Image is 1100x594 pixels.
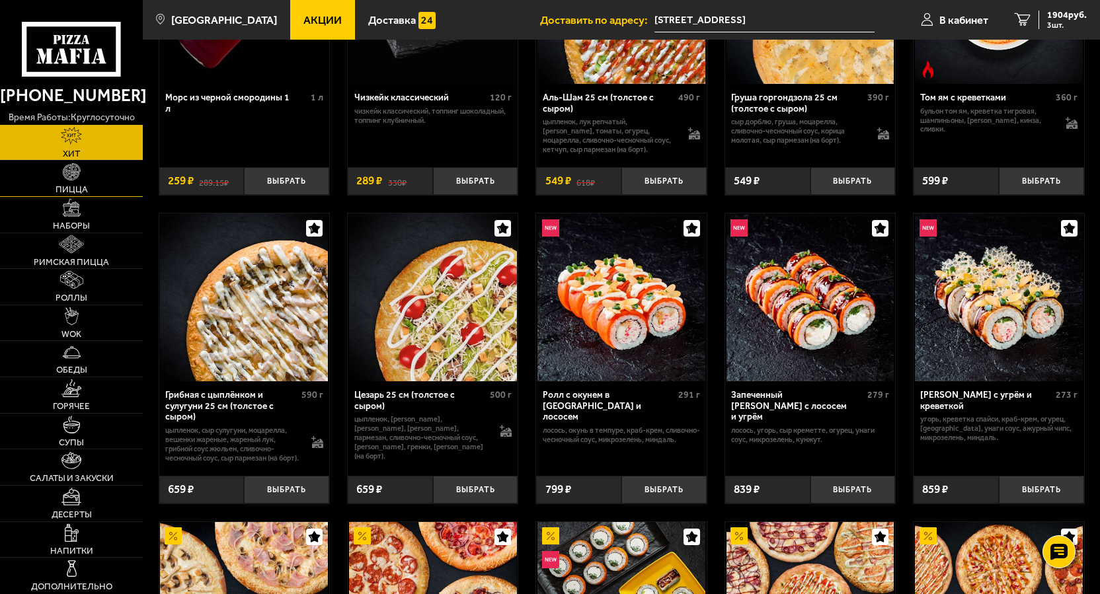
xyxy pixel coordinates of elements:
[922,484,948,495] span: 859 ₽
[34,258,109,266] span: Римская пицца
[165,426,299,463] p: цыпленок, сыр сулугуни, моцарелла, вешенки жареные, жареный лук, грибной соус Жюльен, сливочно-че...
[171,15,277,26] span: [GEOGRAPHIC_DATA]
[52,510,92,519] span: Десерты
[354,390,487,412] div: Цезарь 25 см (толстое с сыром)
[543,118,677,154] p: цыпленок, лук репчатый, [PERSON_NAME], томаты, огурец, моцарелла, сливочно-чесночный соус, кетчуп...
[1047,11,1087,20] span: 1904 руб.
[678,92,700,103] span: 490 г
[56,365,87,374] span: Обеды
[999,476,1084,503] button: Выбрать
[939,15,988,26] span: В кабинет
[59,438,84,447] span: Супы
[731,118,865,145] p: сыр дорблю, груша, моцарелла, сливочно-чесночный соус, корица молотая, сыр пармезан (на борт).
[61,330,81,338] span: WOK
[730,527,748,544] img: Акционный
[810,167,896,195] button: Выбрать
[30,474,114,482] span: Салаты и закуски
[168,175,194,186] span: 259 ₽
[920,93,1052,104] div: Том ям с креветками
[388,175,407,186] s: 330 ₽
[244,167,329,195] button: Выбрать
[354,107,512,126] p: Чизкейк классический, топпинг шоколадный, топпинг клубничный.
[354,415,489,461] p: цыпленок, [PERSON_NAME], [PERSON_NAME], [PERSON_NAME], пармезан, сливочно-чесночный соус, [PERSON...
[731,390,863,423] div: Запеченный [PERSON_NAME] с лососем и угрём
[160,213,328,381] img: Грибная с цыплёнком и сулугуни 25 см (толстое с сыром)
[168,484,194,495] span: 659 ₽
[418,12,436,29] img: 15daf4d41897b9f0e9f617042186c801.svg
[311,92,323,103] span: 1 л
[999,167,1084,195] button: Выбрать
[543,390,675,423] div: Ролл с окунем в [GEOGRAPHIC_DATA] и лососем
[621,476,707,503] button: Выбрать
[731,426,888,445] p: лосось, угорь, Сыр креметте, огурец, унаги соус, микрозелень, кунжут.
[576,175,595,186] s: 618 ₽
[1047,21,1087,29] span: 3 шт.
[920,527,937,544] img: Акционный
[920,61,937,78] img: Острое блюдо
[654,8,875,32] span: улица Циолковского, 10
[621,167,707,195] button: Выбрать
[920,415,1078,443] p: угорь, креветка спайси, краб-крем, огурец, [GEOGRAPHIC_DATA], унаги соус, ажурный чипс, микрозеле...
[53,221,90,230] span: Наборы
[725,213,895,381] a: НовинкаЗапеченный ролл Гурмэ с лососем и угрём
[730,219,748,237] img: Новинка
[734,484,760,495] span: 839 ₽
[540,15,654,26] span: Доставить по адресу:
[303,15,342,26] span: Акции
[56,293,87,302] span: Роллы
[536,213,706,381] a: НовинкаРолл с окунем в темпуре и лососем
[545,175,571,186] span: 549 ₽
[914,213,1083,381] a: НовинкаРолл Калипсо с угрём и креветкой
[490,389,512,400] span: 500 г
[354,527,371,544] img: Акционный
[165,527,182,544] img: Акционный
[678,389,700,400] span: 291 г
[165,390,297,423] div: Грибная с цыплёнком и сулугуни 25 см (толстое с сыром)
[348,213,518,381] a: Цезарь 25 см (толстое с сыром)
[368,15,416,26] span: Доставка
[727,213,894,381] img: Запеченный ролл Гурмэ с лососем и угрём
[920,390,1052,412] div: [PERSON_NAME] с угрём и креветкой
[731,93,863,114] div: Груша горгондзола 25 см (толстое с сыром)
[50,546,93,555] span: Напитки
[1056,389,1078,400] span: 273 г
[356,175,382,186] span: 289 ₽
[1056,92,1078,103] span: 360 г
[542,219,559,237] img: Новинка
[545,484,571,495] span: 799 ₽
[433,476,518,503] button: Выбрать
[542,551,559,568] img: Новинка
[490,92,512,103] span: 120 г
[654,8,875,32] input: Ваш адрес доставки
[433,167,518,195] button: Выбрать
[915,213,1083,381] img: Ролл Калипсо с угрём и креветкой
[165,93,307,114] div: Морс из черной смородины 1 л
[199,175,229,186] s: 289.15 ₽
[537,213,705,381] img: Ролл с окунем в темпуре и лососем
[867,389,889,400] span: 279 г
[356,484,382,495] span: 659 ₽
[53,402,90,410] span: Горячее
[543,93,675,114] div: Аль-Шам 25 см (толстое с сыром)
[810,476,896,503] button: Выбрать
[734,175,760,186] span: 549 ₽
[922,175,948,186] span: 599 ₽
[867,92,889,103] span: 390 г
[159,213,329,381] a: Грибная с цыплёнком и сулугуни 25 см (толстое с сыром)
[543,426,700,445] p: лосось, окунь в темпуре, краб-крем, сливочно-чесночный соус, микрозелень, миндаль.
[56,185,88,194] span: Пицца
[354,93,487,104] div: Чизкейк классический
[301,389,323,400] span: 590 г
[31,582,112,591] span: Дополнительно
[542,527,559,544] img: Акционный
[920,107,1054,135] p: бульон том ям, креветка тигровая, шампиньоны, [PERSON_NAME], кинза, сливки.
[920,219,937,237] img: Новинка
[244,476,329,503] button: Выбрать
[63,149,80,158] span: Хит
[349,213,517,381] img: Цезарь 25 см (толстое с сыром)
